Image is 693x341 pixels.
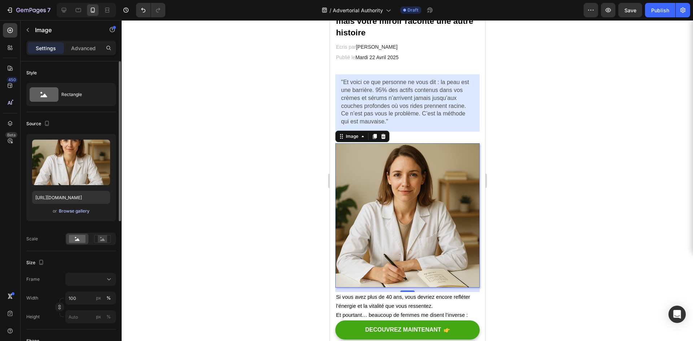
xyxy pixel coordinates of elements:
[65,292,116,305] input: px%
[26,24,67,30] span: [PERSON_NAME]
[407,7,418,13] span: Draft
[624,7,636,13] span: Save
[6,274,140,289] span: Si vous avez plus de 40 ans, vous devriez encore refléter l’énergie et la vitalité que vous resse...
[6,292,143,325] span: Et pourtant… beaucoup de femmes me disent l’inverse : malgré les crèmes, sérums ou masques, leur ...
[26,119,51,129] div: Source
[14,113,30,119] div: Image
[6,33,69,42] p: Publié le
[47,6,51,14] p: 7
[26,70,37,76] div: Style
[7,77,17,83] div: 450
[94,312,103,321] button: %
[5,132,17,138] div: Beta
[5,300,150,319] button: <p>DECOUVREZ MAINTENANT&nbsp;</p>
[5,123,150,267] img: Alt Image
[104,312,113,321] button: px
[32,191,110,204] input: https://example.com/image.jpg
[3,3,54,17] button: 7
[59,208,90,214] div: Browse gallery
[6,22,69,31] p: Ecris par
[106,314,111,320] div: %
[96,314,101,320] div: px
[35,26,96,34] p: Image
[645,3,675,17] button: Publish
[53,207,57,215] span: or
[668,306,686,323] div: Open Intercom Messenger
[65,310,116,323] input: px%
[94,294,103,302] button: %
[26,34,69,40] span: Mardi 22 Avril 2025
[330,6,331,14] span: /
[36,44,56,52] p: Settings
[333,6,383,14] span: Advertorial Authority
[5,54,150,112] div: Rich Text Editor. Editing area: main
[58,207,90,215] button: Browse gallery
[71,44,96,52] p: Advanced
[96,295,101,301] div: px
[11,90,135,104] span: Ce n’est pas vous le problème. C’est la méthode qui est mauvaise."
[618,3,642,17] button: Save
[651,6,669,14] div: Publish
[106,295,111,301] div: %
[104,294,113,302] button: px
[26,276,40,283] label: Frame
[136,3,165,17] div: Undo/Redo
[26,295,38,301] label: Width
[61,86,105,103] div: Rectangle
[26,314,40,320] label: Height
[26,258,45,268] div: Size
[35,306,112,314] p: DECOUVREZ MAINTENANT
[330,20,485,341] iframe: Design area
[32,140,110,185] img: preview-image
[11,59,139,88] span: "Et voici ce que personne ne vous dit : la peau est une barrière. 95% des actifs contenus dans vo...
[26,236,38,242] div: Scale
